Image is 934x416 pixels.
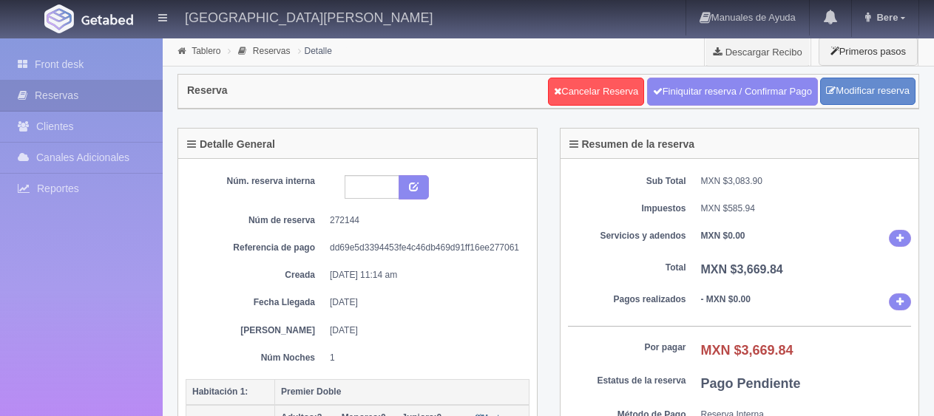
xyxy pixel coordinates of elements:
b: MXN $0.00 [701,231,745,241]
b: Pago Pendiente [701,376,801,391]
a: Reservas [253,46,291,56]
dt: Por pagar [568,341,686,354]
dt: Fecha Llegada [197,296,315,309]
dd: MXN $3,083.90 [701,175,912,188]
dd: 272144 [330,214,518,227]
button: Primeros pasos [819,37,918,66]
dt: Núm. reserva interna [197,175,315,188]
li: Detalle [294,44,336,58]
img: Getabed [81,14,133,25]
h4: Detalle General [187,139,275,150]
h4: [GEOGRAPHIC_DATA][PERSON_NAME] [185,7,433,26]
dt: Referencia de pago [197,242,315,254]
dt: Total [568,262,686,274]
dd: dd69e5d3394453fe4c46db469d91ff16ee277061 [330,242,518,254]
dt: Impuestos [568,202,686,215]
span: Bere [873,12,898,23]
dt: Sub Total [568,175,686,188]
dt: Creada [197,269,315,282]
th: Premier Doble [275,379,529,405]
a: Finiquitar reserva / Confirmar Pago [647,78,818,106]
h4: Resumen de la reserva [569,139,695,150]
dt: Núm Noches [197,352,315,364]
dt: Pagos realizados [568,293,686,306]
a: Cancelar Reserva [548,78,644,106]
img: Getabed [44,4,74,33]
h4: Reserva [187,85,228,96]
b: - MXN $0.00 [701,294,751,304]
b: MXN $3,669.84 [701,263,783,276]
dd: MXN $585.94 [701,202,912,215]
a: Descargar Recibo [705,37,811,67]
a: Modificar reserva [820,78,916,105]
b: MXN $3,669.84 [701,343,793,358]
dt: Servicios y adendos [568,230,686,242]
dd: [DATE] 11:14 am [330,269,518,282]
dd: [DATE] [330,324,518,337]
a: Tablero [192,46,220,56]
dt: [PERSON_NAME] [197,324,315,337]
dd: [DATE] [330,296,518,309]
dt: Núm de reserva [197,214,315,227]
dd: 1 [330,352,518,364]
b: Habitación 1: [192,386,248,397]
dt: Estatus de la reserva [568,375,686,387]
